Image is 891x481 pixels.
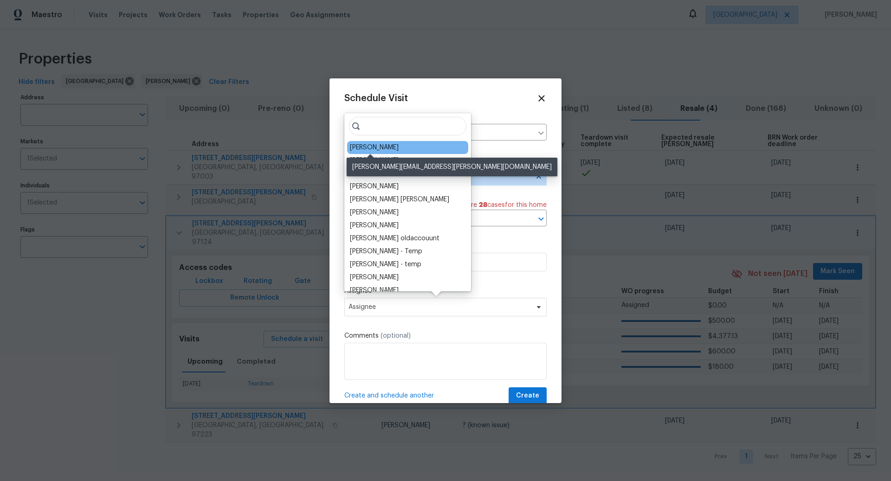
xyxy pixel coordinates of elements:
[536,93,547,103] span: Close
[509,387,547,404] button: Create
[450,200,547,210] span: There are case s for this home
[349,303,530,311] span: Assignee
[350,156,399,165] div: [PERSON_NAME]
[479,202,487,208] span: 28
[350,260,421,269] div: [PERSON_NAME] - temp
[344,391,434,400] span: Create and schedule another
[344,94,408,103] span: Schedule Visit
[347,158,557,176] div: [PERSON_NAME][EMAIL_ADDRESS][PERSON_NAME][DOMAIN_NAME]
[350,208,399,217] div: [PERSON_NAME]
[350,221,399,230] div: [PERSON_NAME]
[350,234,439,243] div: [PERSON_NAME] oldaccouunt
[535,212,548,225] button: Open
[344,331,547,340] label: Comments
[516,390,539,402] span: Create
[350,143,399,152] div: [PERSON_NAME]
[350,273,399,282] div: [PERSON_NAME]
[350,286,399,295] div: [PERSON_NAME]
[350,195,449,204] div: [PERSON_NAME] [PERSON_NAME]
[350,247,422,256] div: [PERSON_NAME] - Temp
[381,333,411,339] span: (optional)
[350,182,399,191] div: [PERSON_NAME]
